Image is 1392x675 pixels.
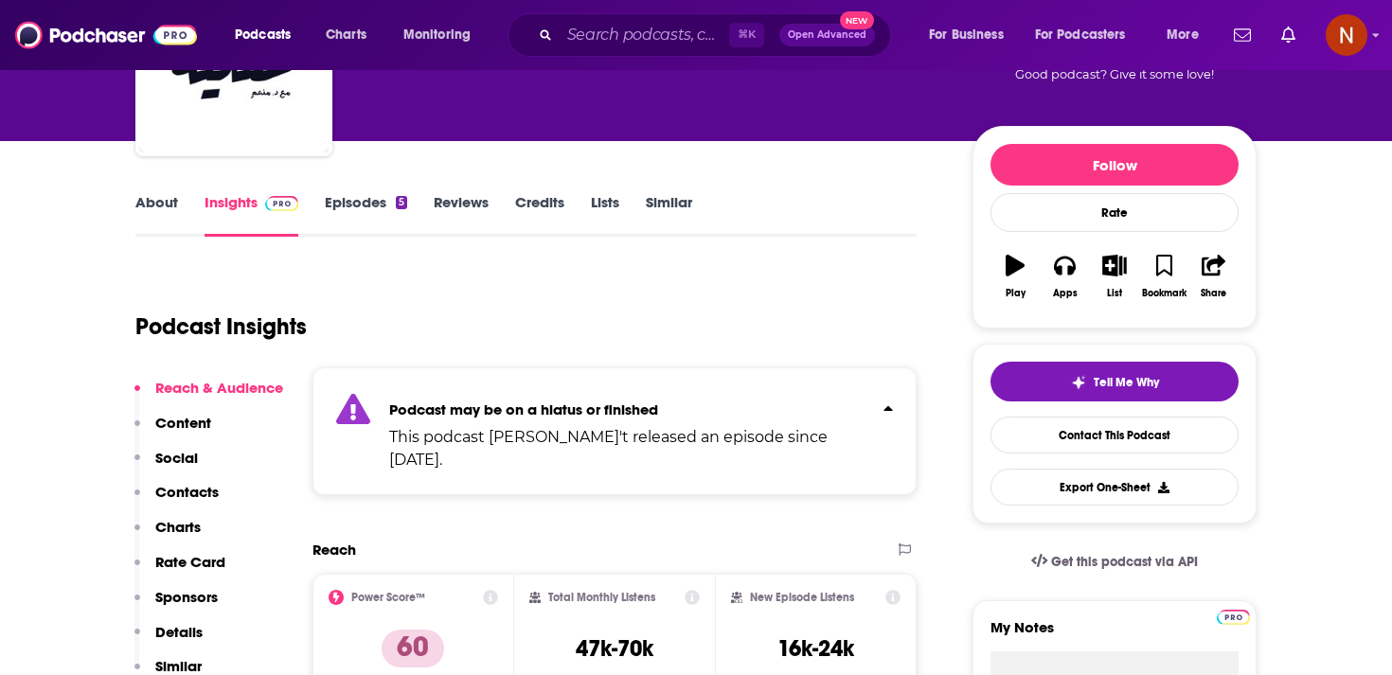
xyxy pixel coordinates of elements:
button: Content [134,414,211,449]
h2: Power Score™ [351,591,425,604]
button: open menu [222,20,315,50]
img: tell me why sparkle [1071,375,1086,390]
p: Rate Card [155,553,225,571]
h3: 47k-70k [576,634,653,663]
button: open menu [1153,20,1222,50]
button: Sponsors [134,588,218,623]
a: Reviews [434,193,489,237]
button: open menu [390,20,495,50]
span: More [1167,22,1199,48]
span: Logged in as AdelNBM [1326,14,1367,56]
button: List [1090,242,1139,311]
p: Reach & Audience [155,379,283,397]
img: Podchaser Pro [1217,610,1250,625]
span: Tell Me Why [1094,375,1159,390]
button: Follow [990,144,1239,186]
span: For Podcasters [1035,22,1126,48]
p: This podcast [PERSON_NAME]'t released an episode since [DATE]. [389,426,868,471]
div: Search podcasts, credits, & more... [526,13,909,57]
span: Podcasts [235,22,291,48]
div: Rate [990,193,1239,232]
div: 5 [396,196,407,209]
button: Apps [1040,242,1089,311]
p: Charts [155,518,201,536]
h1: Podcast Insights [135,312,307,341]
div: Share [1201,288,1226,299]
h2: Total Monthly Listens [548,591,655,604]
div: List [1107,288,1122,299]
button: Export One-Sheet [990,469,1239,506]
button: Charts [134,518,201,553]
button: Rate Card [134,553,225,588]
div: Play [1006,288,1026,299]
img: Podchaser Pro [265,196,298,211]
button: Play [990,242,1040,311]
button: Share [1189,242,1239,311]
p: Content [155,414,211,432]
img: Podchaser - Follow, Share and Rate Podcasts [15,17,197,53]
a: Pro website [1217,607,1250,625]
h2: Reach [312,541,356,559]
p: Details [155,623,203,641]
button: Open AdvancedNew [779,24,875,46]
div: Apps [1053,288,1078,299]
a: InsightsPodchaser Pro [205,193,298,237]
button: Social [134,449,198,484]
input: Search podcasts, credits, & more... [560,20,729,50]
p: Social [155,449,198,467]
a: Get this podcast via API [1016,539,1213,585]
a: Show notifications dropdown [1226,19,1258,51]
span: ⌘ K [729,23,764,47]
a: Episodes5 [325,193,407,237]
p: Similar [155,657,202,675]
button: open menu [1023,20,1153,50]
label: My Notes [990,618,1239,651]
button: Contacts [134,483,219,518]
p: 60 [382,630,444,667]
span: Charts [326,22,366,48]
img: User Profile [1326,14,1367,56]
a: Credits [515,193,564,237]
p: Contacts [155,483,219,501]
a: About [135,193,178,237]
button: Details [134,623,203,658]
a: Charts [313,20,378,50]
button: tell me why sparkleTell Me Why [990,362,1239,401]
strong: Podcast may be on a hiatus or finished [389,400,658,418]
button: Reach & Audience [134,379,283,414]
a: Show notifications dropdown [1274,19,1303,51]
a: Contact This Podcast [990,417,1239,453]
button: Show profile menu [1326,14,1367,56]
span: Good podcast? Give it some love! [1015,67,1214,81]
span: New [840,11,874,29]
p: Sponsors [155,588,218,606]
a: Similar [646,193,692,237]
button: Bookmark [1139,242,1188,311]
span: Open Advanced [788,30,866,40]
span: For Business [929,22,1004,48]
span: Get this podcast via API [1051,554,1198,570]
h3: 16k-24k [777,634,854,663]
section: Click to expand status details [312,367,917,495]
h2: New Episode Listens [750,591,854,604]
span: Monitoring [403,22,471,48]
a: Lists [591,193,619,237]
button: open menu [916,20,1027,50]
div: Bookmark [1142,288,1187,299]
